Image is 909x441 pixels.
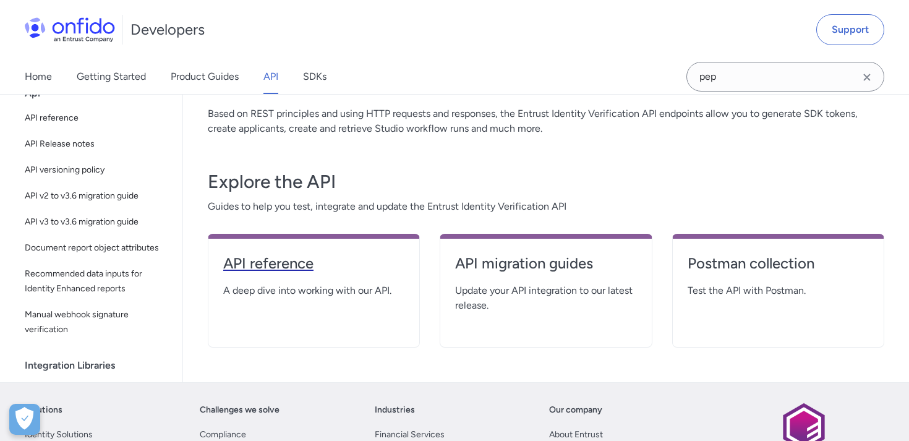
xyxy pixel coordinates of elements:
[77,59,146,94] a: Getting Started
[25,163,168,178] span: API versioning policy
[263,59,278,94] a: API
[223,254,404,283] a: API reference
[20,106,173,131] a: API reference
[816,14,884,45] a: Support
[208,199,884,214] span: Guides to help you test, integrate and update the Entrust Identity Verification API
[20,302,173,342] a: Manual webhook signature verification
[25,307,168,337] span: Manual webhook signature verification
[25,17,115,42] img: Onfido Logo
[303,59,326,94] a: SDKs
[25,241,168,255] span: Document report object attributes
[455,254,636,273] h4: API migration guides
[688,254,869,273] h4: Postman collection
[171,59,239,94] a: Product Guides
[20,378,173,405] a: IconPostman collectionPostman collection
[200,403,280,417] a: Challenges we solve
[20,236,173,260] a: Document report object attributes
[455,283,636,313] span: Update your API integration to our latest release.
[25,111,168,126] span: API reference
[208,106,884,136] p: Based on REST principles and using HTTP requests and responses, the Entrust Identity Verification...
[208,169,884,194] h3: Explore the API
[549,403,602,417] a: Our company
[223,254,404,273] h4: API reference
[223,283,404,298] span: A deep dive into working with our API.
[375,403,415,417] a: Industries
[20,184,173,208] a: API v2 to v3.6 migration guide
[20,158,173,182] a: API versioning policy
[688,283,869,298] span: Test the API with Postman.
[130,20,205,40] h1: Developers
[25,59,52,94] a: Home
[20,262,173,301] a: Recommended data inputs for Identity Enhanced reports
[25,189,168,203] span: API v2 to v3.6 migration guide
[25,137,168,152] span: API Release notes
[20,132,173,156] a: API Release notes
[860,70,874,85] svg: Clear search field button
[25,353,177,378] div: Integration Libraries
[686,62,884,92] input: Onfido search input field
[25,267,168,296] span: Recommended data inputs for Identity Enhanced reports
[25,215,168,229] span: API v3 to v3.6 migration guide
[688,254,869,283] a: Postman collection
[25,403,62,417] a: Solutions
[9,404,40,435] button: Open Preferences
[455,254,636,283] a: API migration guides
[20,210,173,234] a: API v3 to v3.6 migration guide
[9,404,40,435] div: Cookie Preferences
